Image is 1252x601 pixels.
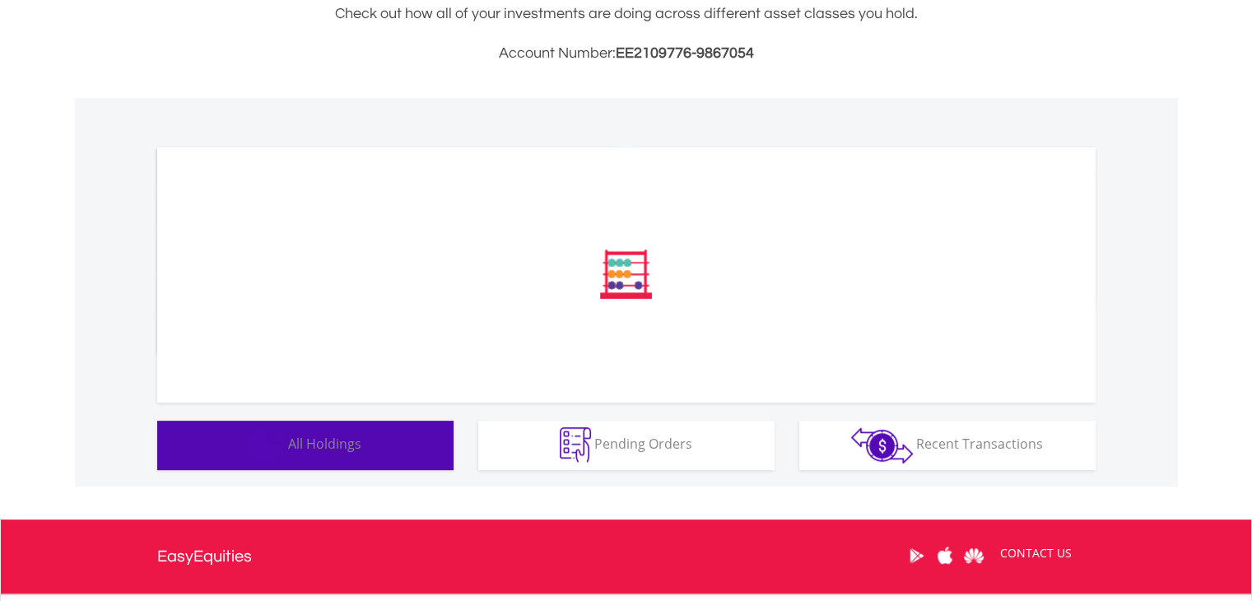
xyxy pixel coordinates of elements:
[989,530,1083,576] a: CONTACT US
[960,530,989,581] a: Huawei
[616,45,754,61] span: EE2109776-9867054
[560,427,591,463] img: pending_instructions-wht.png
[157,2,1096,65] div: Check out how all of your investments are doing across different asset classes you hold.
[478,421,775,470] button: Pending Orders
[157,421,454,470] button: All Holdings
[931,530,960,581] a: Apple
[157,42,1096,65] h3: Account Number:
[902,530,931,581] a: Google Play
[594,435,692,453] span: Pending Orders
[799,421,1096,470] button: Recent Transactions
[916,435,1043,453] span: Recent Transactions
[288,435,361,453] span: All Holdings
[249,427,285,463] img: holdings-wht.png
[851,427,913,464] img: transactions-zar-wht.png
[157,519,252,594] a: EasyEquities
